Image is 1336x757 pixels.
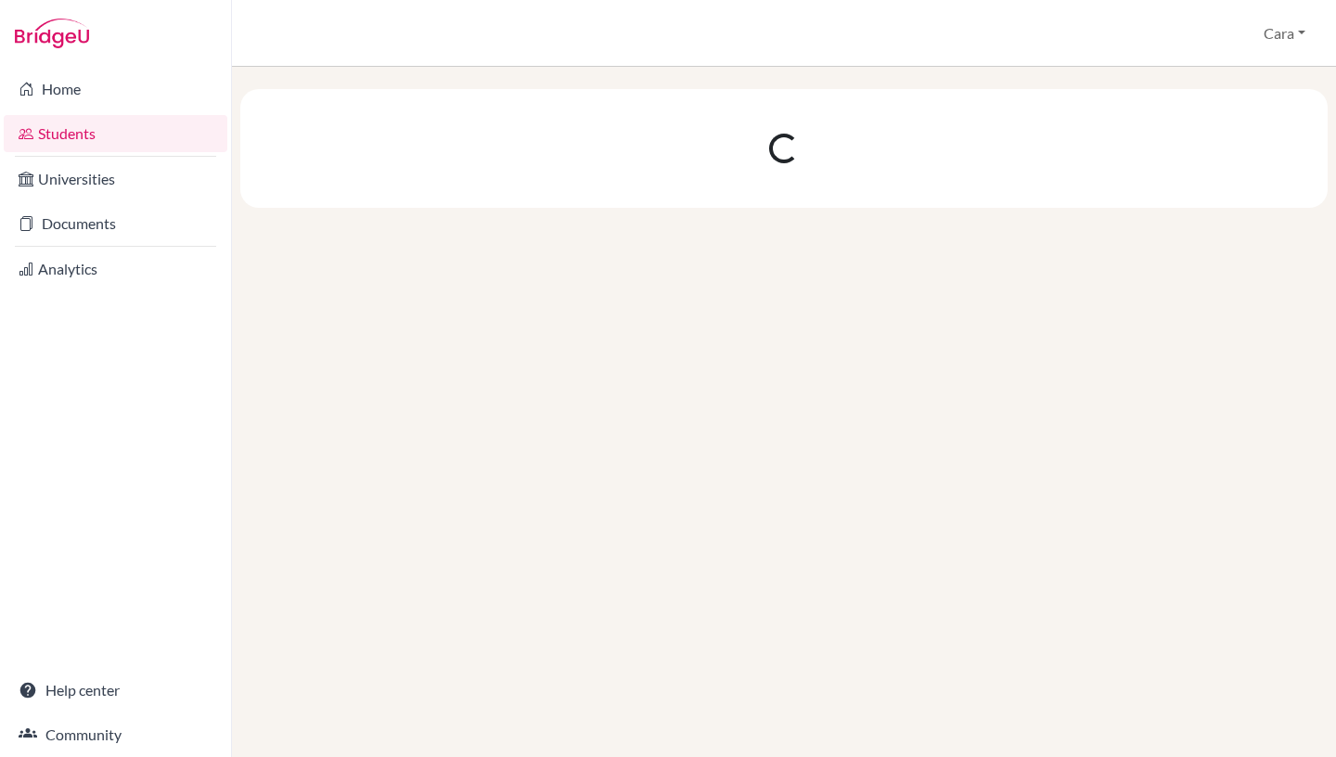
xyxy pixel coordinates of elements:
button: Cara [1255,16,1314,51]
img: Bridge-U [15,19,89,48]
a: Universities [4,160,227,198]
a: Help center [4,672,227,709]
a: Analytics [4,250,227,288]
a: Community [4,716,227,753]
a: Documents [4,205,227,242]
a: Students [4,115,227,152]
a: Home [4,71,227,108]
